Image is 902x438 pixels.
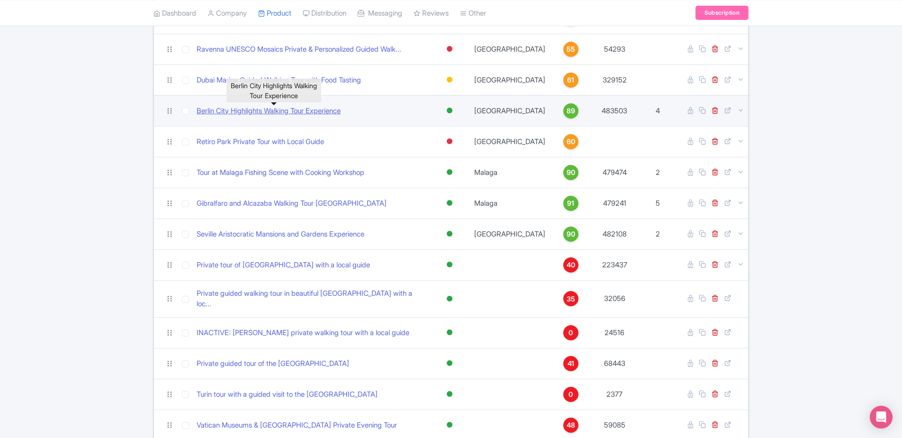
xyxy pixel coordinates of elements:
div: Active [445,258,454,272]
span: 0 [568,328,573,338]
span: 89 [567,106,575,116]
td: 24516 [591,317,639,348]
a: Ravenna UNESCO Mosaics Private & Personalized Guided Walk... [197,44,401,55]
td: [GEOGRAPHIC_DATA] [469,95,551,126]
a: Seville Aristocratic Mansions and Gardens Experience [197,229,364,240]
div: Active [445,356,454,370]
span: 48 [567,420,575,430]
a: Dubai Marina Guided Walking Tour with Food Tasting [197,75,361,86]
td: Malaga [469,188,551,219]
div: Active [445,227,454,241]
a: Tour at Malaga Fishing Scene with Cooking Workshop [197,167,364,178]
span: 2 [656,168,660,177]
a: 0 [555,325,587,340]
a: 41 [555,356,587,371]
td: Malaga [469,157,551,188]
a: 90 [555,227,587,242]
span: 4 [656,106,660,115]
a: 0 [555,387,587,402]
a: 89 [555,103,587,119]
span: 5 [656,199,660,208]
a: INACTIVE: [PERSON_NAME] private walking tour with a local guide [197,328,409,338]
span: 61 [567,75,574,85]
div: Inactive [445,42,454,56]
a: 55 [555,42,587,57]
span: 40 [567,260,575,270]
a: Vatican Museums & [GEOGRAPHIC_DATA] Private Evening Tour [197,420,397,431]
td: 223437 [591,249,639,280]
div: Open Intercom Messenger [870,406,893,429]
td: [GEOGRAPHIC_DATA] [469,34,551,64]
div: Active [445,196,454,210]
td: 54293 [591,34,639,64]
a: Private tour of [GEOGRAPHIC_DATA] with a local guide [197,260,370,271]
td: 68443 [591,348,639,379]
div: Active [445,387,454,401]
div: Active [445,165,454,179]
span: 35 [567,294,575,304]
td: 479241 [591,188,639,219]
a: 35 [555,291,587,306]
div: Active [445,104,454,118]
a: 90 [555,165,587,180]
span: 0 [568,389,573,400]
div: Active [445,418,454,432]
a: Subscription [695,6,749,20]
td: [GEOGRAPHIC_DATA] [469,126,551,157]
a: Berlin City Highlights Walking Tour Experience [197,106,341,117]
a: Turin tour with a guided visit to the [GEOGRAPHIC_DATA] [197,389,378,400]
div: Berlin City Highlights Walking Tour Experience [226,79,321,102]
div: Building [445,73,454,87]
span: 60 [567,137,575,147]
td: [GEOGRAPHIC_DATA] [469,64,551,95]
div: Active [445,326,454,339]
td: 483503 [591,95,639,126]
td: 482108 [591,219,639,249]
span: 91 [567,198,574,209]
a: 40 [555,257,587,273]
td: 329152 [591,64,639,95]
a: 48 [555,418,587,433]
span: 90 [567,167,575,178]
a: 60 [555,134,587,149]
div: Inactive [445,135,454,148]
a: Retiro Park Private Tour with Local Guide [197,137,324,147]
span: 41 [568,358,574,369]
td: 479474 [591,157,639,188]
a: Private guided walking tour in beautiful [GEOGRAPHIC_DATA] with a loc... [197,288,427,310]
a: 91 [555,196,587,211]
a: Gibralfaro and Alcazaba Walking Tour [GEOGRAPHIC_DATA] [197,198,387,209]
td: 2377 [591,379,639,410]
a: 61 [555,73,587,88]
span: 55 [567,44,575,55]
div: Active [445,292,454,306]
td: [GEOGRAPHIC_DATA] [469,219,551,249]
a: Private guided tour of the [GEOGRAPHIC_DATA] [197,358,349,369]
span: 2 [656,229,660,238]
td: 32056 [591,280,639,317]
span: 90 [567,229,575,239]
